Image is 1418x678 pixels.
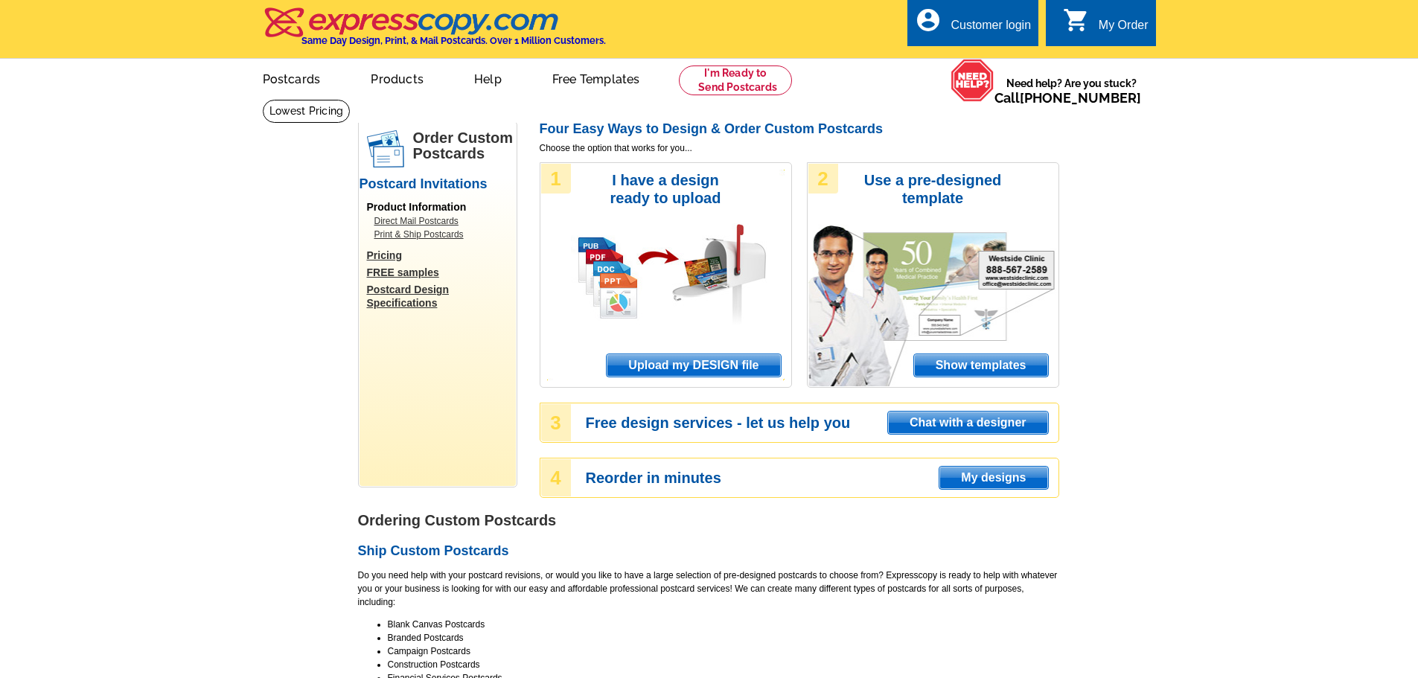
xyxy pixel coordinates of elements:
h2: Four Easy Ways to Design & Order Custom Postcards [540,121,1059,138]
a: shopping_cart My Order [1063,16,1149,35]
a: Direct Mail Postcards [374,214,508,228]
a: Pricing [367,249,516,262]
p: Do you need help with your postcard revisions, or would you like to have a large selection of pre... [358,569,1059,609]
h2: Ship Custom Postcards [358,543,1059,560]
img: postcards.png [367,130,404,167]
li: Construction Postcards [388,658,1059,671]
h3: Reorder in minutes [586,471,1058,484]
a: account_circle Customer login [915,16,1031,35]
li: Branded Postcards [388,631,1059,645]
span: Show templates [914,354,1048,377]
div: 2 [808,164,838,194]
span: Choose the option that works for you... [540,141,1059,155]
span: Upload my DESIGN file [607,354,780,377]
li: Campaign Postcards [388,645,1059,658]
span: Chat with a designer [888,412,1047,434]
h3: Use a pre-designed template [857,171,1009,207]
span: My designs [939,467,1047,489]
div: 4 [541,459,571,496]
h1: Order Custom Postcards [413,130,516,161]
a: Products [347,60,447,95]
h2: Postcard Invitations [360,176,516,193]
a: Chat with a designer [887,411,1048,435]
div: My Order [1099,19,1149,39]
li: Blank Canvas Postcards [388,618,1059,631]
a: Help [450,60,526,95]
strong: Ordering Custom Postcards [358,512,557,528]
div: 3 [541,404,571,441]
span: Product Information [367,201,467,213]
i: account_circle [915,7,942,33]
h3: I have a design ready to upload [590,171,742,207]
span: Call [994,90,1141,106]
a: Same Day Design, Print, & Mail Postcards. Over 1 Million Customers. [263,18,606,46]
a: My designs [939,466,1048,490]
h4: Same Day Design, Print, & Mail Postcards. Over 1 Million Customers. [301,35,606,46]
a: Show templates [913,354,1049,377]
a: Upload my DESIGN file [606,354,781,377]
a: Postcard Design Specifications [367,283,516,310]
span: Need help? Are you stuck? [994,76,1149,106]
div: Customer login [951,19,1031,39]
a: [PHONE_NUMBER] [1020,90,1141,106]
i: shopping_cart [1063,7,1090,33]
a: Free Templates [528,60,664,95]
a: FREE samples [367,266,516,279]
a: Print & Ship Postcards [374,228,508,241]
a: Postcards [239,60,345,95]
div: 1 [541,164,571,194]
h3: Free design services - let us help you [586,416,1058,429]
img: help [951,59,994,102]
